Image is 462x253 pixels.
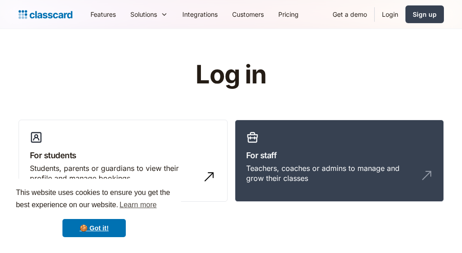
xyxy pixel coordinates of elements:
[175,4,225,24] a: Integrations
[123,4,175,24] div: Solutions
[7,179,181,246] div: cookieconsent
[246,163,414,184] div: Teachers, coaches or admins to manage and grow their classes
[235,120,444,202] a: For staffTeachers, coaches or admins to manage and grow their classes
[118,198,158,212] a: learn more about cookies
[375,4,405,24] a: Login
[271,4,306,24] a: Pricing
[325,4,374,24] a: Get a demo
[87,61,375,89] h1: Log in
[405,5,444,23] a: Sign up
[19,8,72,21] a: Logo
[246,149,433,161] h3: For staff
[19,120,228,202] a: For studentsStudents, parents or guardians to view their profile and manage bookings
[225,4,271,24] a: Customers
[30,149,216,161] h3: For students
[130,10,157,19] div: Solutions
[30,163,198,184] div: Students, parents or guardians to view their profile and manage bookings
[83,4,123,24] a: Features
[62,219,126,237] a: dismiss cookie message
[413,10,437,19] div: Sign up
[16,187,172,212] span: This website uses cookies to ensure you get the best experience on our website.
